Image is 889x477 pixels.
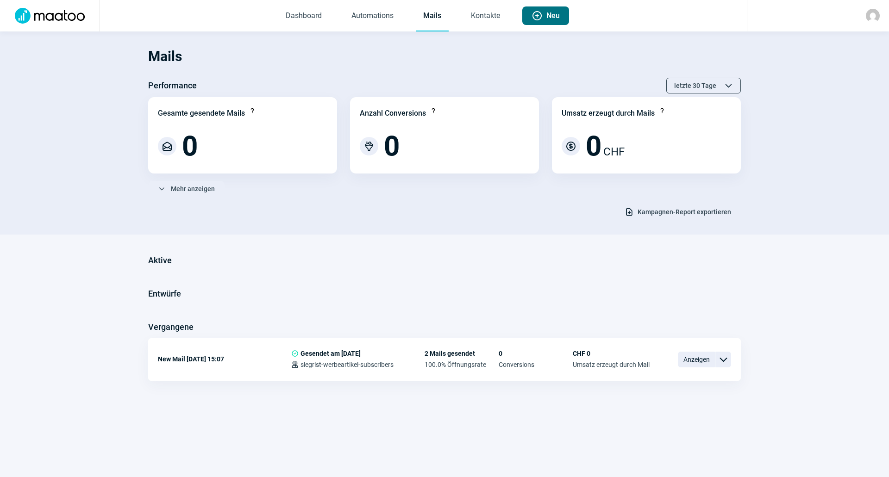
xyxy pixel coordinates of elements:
span: Conversions [499,361,573,368]
span: CHF 0 [573,350,650,357]
span: siegrist-werbeartikel-subscribers [301,361,394,368]
span: Neu [546,6,560,25]
h3: Vergangene [148,320,194,335]
span: 2 Mails gesendet [425,350,499,357]
button: Kampagnen-Report exportieren [615,204,741,220]
button: Neu [522,6,569,25]
div: Anzahl Conversions [360,108,426,119]
h3: Aktive [148,253,172,268]
span: 0 [182,132,198,160]
span: letzte 30 Tage [674,78,716,93]
span: Anzeigen [678,352,715,367]
a: Kontakte [463,1,507,31]
a: Automations [344,1,401,31]
span: 0 [499,350,573,357]
span: 0 [384,132,400,160]
span: Umsatz erzeugt durch Mail [573,361,650,368]
span: Kampagnen-Report exportieren [638,204,731,219]
h3: Performance [148,78,197,93]
a: Dashboard [278,1,329,31]
div: New Mail [DATE] 15:07 [158,350,291,368]
div: Umsatz erzeugt durch Mails [562,108,655,119]
span: 100.0% Öffnungsrate [425,361,499,368]
span: CHF [603,143,625,160]
img: avatar [866,9,880,23]
img: Logo [9,8,90,24]
h1: Mails [148,41,741,72]
span: Mehr anzeigen [171,181,215,196]
a: Mails [416,1,449,31]
span: Gesendet am [DATE] [301,350,361,357]
button: Mehr anzeigen [148,181,225,197]
h3: Entwürfe [148,286,181,301]
span: 0 [586,132,601,160]
div: Gesamte gesendete Mails [158,108,245,119]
